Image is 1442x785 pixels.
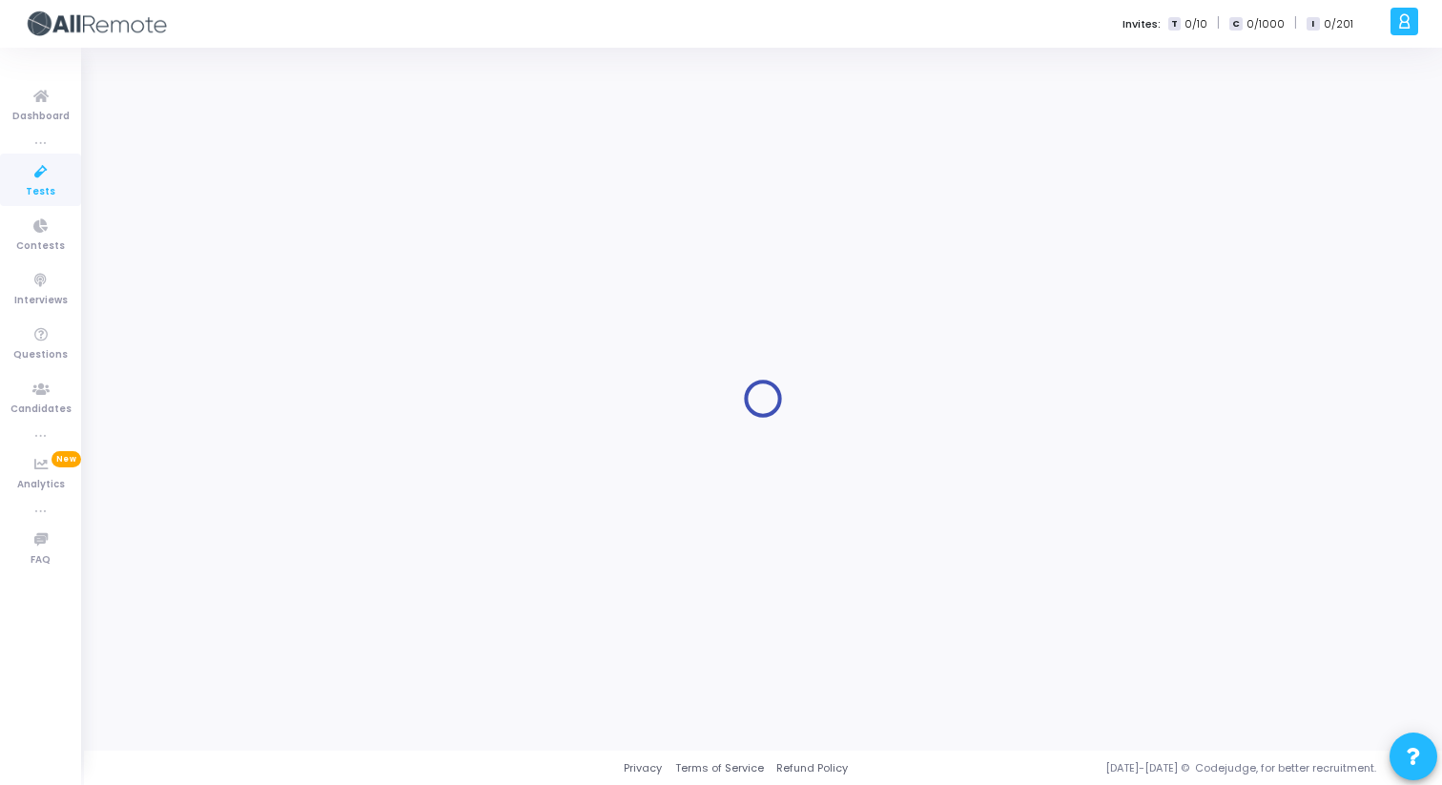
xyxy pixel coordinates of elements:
[1123,16,1161,32] label: Invites:
[1307,17,1319,31] span: I
[848,760,1418,776] div: [DATE]-[DATE] © Codejudge, for better recruitment.
[1294,13,1297,33] span: |
[1246,16,1285,32] span: 0/1000
[26,184,55,200] span: Tests
[14,293,68,309] span: Interviews
[1168,17,1181,31] span: T
[17,477,65,493] span: Analytics
[51,451,81,467] span: New
[675,760,764,776] a: Terms of Service
[16,238,65,255] span: Contests
[1217,13,1220,33] span: |
[1324,16,1353,32] span: 0/201
[776,760,848,776] a: Refund Policy
[1184,16,1207,32] span: 0/10
[24,5,167,43] img: logo
[13,347,68,363] span: Questions
[10,402,72,418] span: Candidates
[31,552,51,568] span: FAQ
[12,109,70,125] span: Dashboard
[624,760,662,776] a: Privacy
[1229,17,1242,31] span: C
